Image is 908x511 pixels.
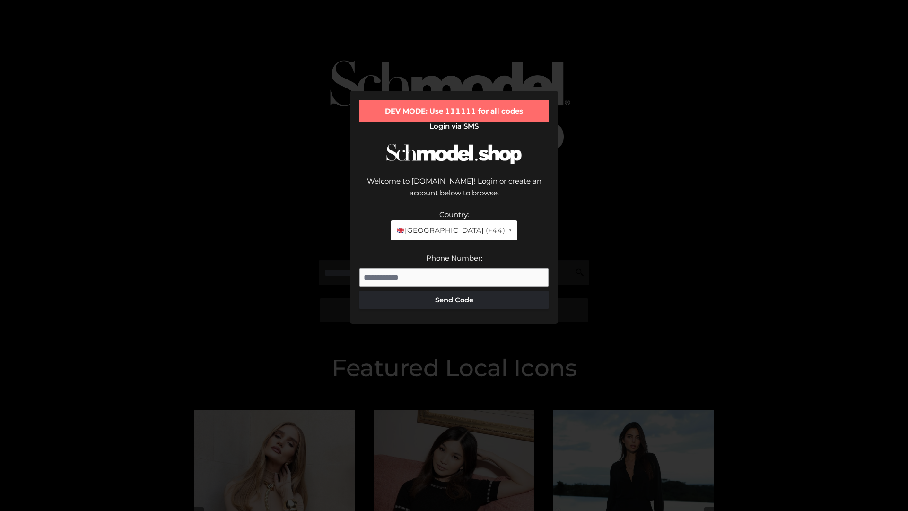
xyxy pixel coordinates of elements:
label: Phone Number: [426,254,482,263]
button: Send Code [359,291,549,309]
h2: Login via SMS [359,122,549,131]
label: Country: [439,210,469,219]
img: Schmodel Logo [383,135,525,173]
img: 🇬🇧 [397,227,404,234]
span: [GEOGRAPHIC_DATA] (+44) [396,224,505,237]
div: DEV MODE: Use 111111 for all codes [359,100,549,122]
div: Welcome to [DOMAIN_NAME]! Login or create an account below to browse. [359,175,549,209]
